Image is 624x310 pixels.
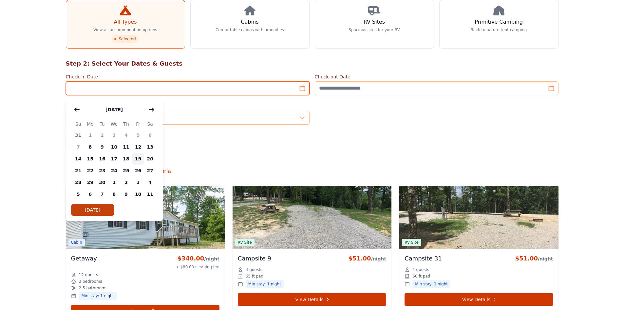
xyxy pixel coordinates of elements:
[96,176,108,188] span: 30
[72,120,85,128] span: Su
[79,292,117,300] span: Min stay: 1 night
[412,267,429,272] span: 4 guests
[402,239,421,246] span: RV Site
[96,129,108,141] span: 2
[144,176,156,188] span: 4
[72,141,85,153] span: 7
[246,280,284,288] span: Min stay: 1 night
[71,254,97,263] h3: Getaway
[79,285,107,291] span: 2.5 bathrooms
[72,153,85,165] span: 14
[114,18,137,26] h3: All Types
[99,103,129,116] button: [DATE]
[144,165,156,176] span: 27
[120,120,132,128] span: Th
[108,141,120,153] span: 10
[93,27,157,32] p: View all accommodation options
[84,165,96,176] span: 22
[241,18,258,26] h3: Cabins
[176,264,219,270] div: + $80.00 cleaning fee
[84,188,96,200] span: 6
[120,165,132,176] span: 25
[96,120,108,128] span: Tu
[72,176,85,188] span: 28
[132,188,144,200] span: 10
[475,18,523,26] h3: Primitive Camping
[96,188,108,200] span: 7
[471,27,527,32] p: Back to nature tent camping
[349,27,400,32] p: Spacious sites for your RV
[515,254,553,263] div: $51.00
[120,176,132,188] span: 2
[66,167,558,175] p: Found 50 options matching your criteria.
[216,27,284,32] p: Comfortable cabins with amenities
[132,141,144,153] span: 12
[144,188,156,200] span: 11
[72,188,85,200] span: 5
[120,141,132,153] span: 11
[66,59,558,68] h2: Step 2: Select Your Dates & Guests
[108,129,120,141] span: 3
[132,153,144,165] span: 19
[348,254,386,263] div: $51.00
[120,153,132,165] span: 18
[96,165,108,176] span: 23
[120,129,132,141] span: 4
[405,293,553,306] a: View Details
[132,129,144,141] span: 5
[204,256,219,261] span: /night
[176,254,219,263] div: $340.00
[96,153,108,165] span: 16
[144,153,156,165] span: 20
[79,279,102,284] span: 3 bedrooms
[68,239,85,246] span: Cabin
[246,274,263,279] span: 65 ft pad
[72,165,85,176] span: 21
[84,141,96,153] span: 8
[66,103,310,110] label: Number of Guests
[108,120,120,128] span: We
[112,35,138,43] span: Selected
[108,188,120,200] span: 8
[364,18,385,26] h3: RV Sites
[72,129,85,141] span: 31
[108,153,120,165] span: 17
[371,256,387,261] span: /night
[238,293,386,306] a: View Details
[108,165,120,176] span: 24
[399,186,558,249] img: Campsite 31
[405,254,442,263] h3: Campsite 31
[84,129,96,141] span: 1
[79,272,98,278] span: 12 guests
[84,176,96,188] span: 29
[108,176,120,188] span: 1
[96,141,108,153] span: 9
[132,176,144,188] span: 3
[538,256,553,261] span: /night
[144,129,156,141] span: 6
[246,267,262,272] span: 4 guests
[238,254,271,263] h3: Campsite 9
[66,158,558,167] h2: Available Options
[315,73,558,80] label: Check-out Date
[233,186,391,249] img: Campsite 9
[132,120,144,128] span: Fr
[144,120,156,128] span: Sa
[71,204,114,216] button: [DATE]
[84,120,96,128] span: Mo
[235,239,255,246] span: RV Site
[132,165,144,176] span: 26
[144,141,156,153] span: 13
[120,188,132,200] span: 9
[412,274,430,279] span: 60 ft pad
[412,280,450,288] span: Min stay: 1 night
[84,153,96,165] span: 15
[66,73,310,80] label: Check-in Date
